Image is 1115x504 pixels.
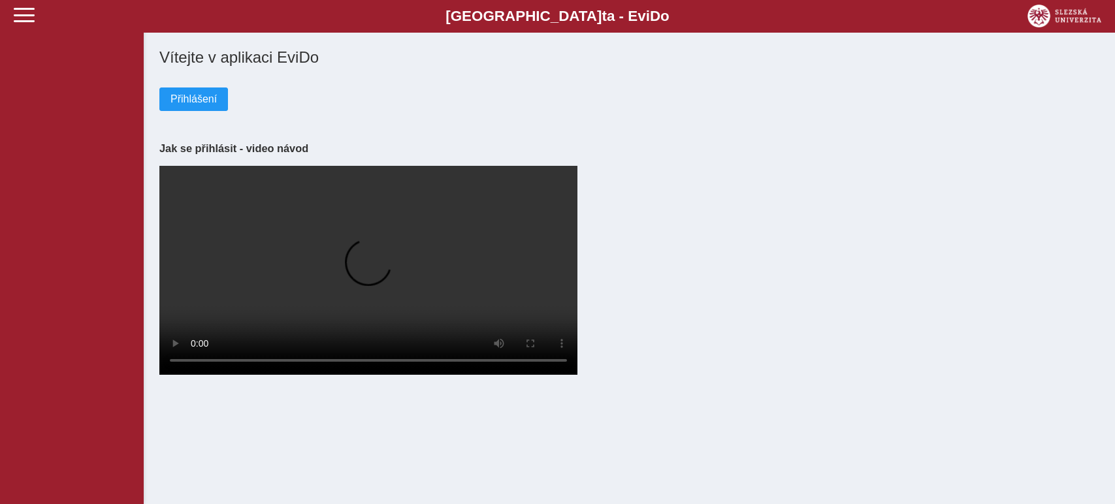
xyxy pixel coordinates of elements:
button: Přihlášení [159,87,228,111]
h1: Vítejte v aplikaci EviDo [159,48,1099,67]
span: o [660,8,670,24]
h3: Jak se přihlásit - video návod [159,142,1099,155]
img: logo_web_su.png [1027,5,1101,27]
span: D [650,8,660,24]
span: Přihlášení [170,93,217,105]
b: [GEOGRAPHIC_DATA] a - Evi [39,8,1076,25]
video: Your browser does not support the video tag. [159,166,577,375]
span: t [602,8,606,24]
